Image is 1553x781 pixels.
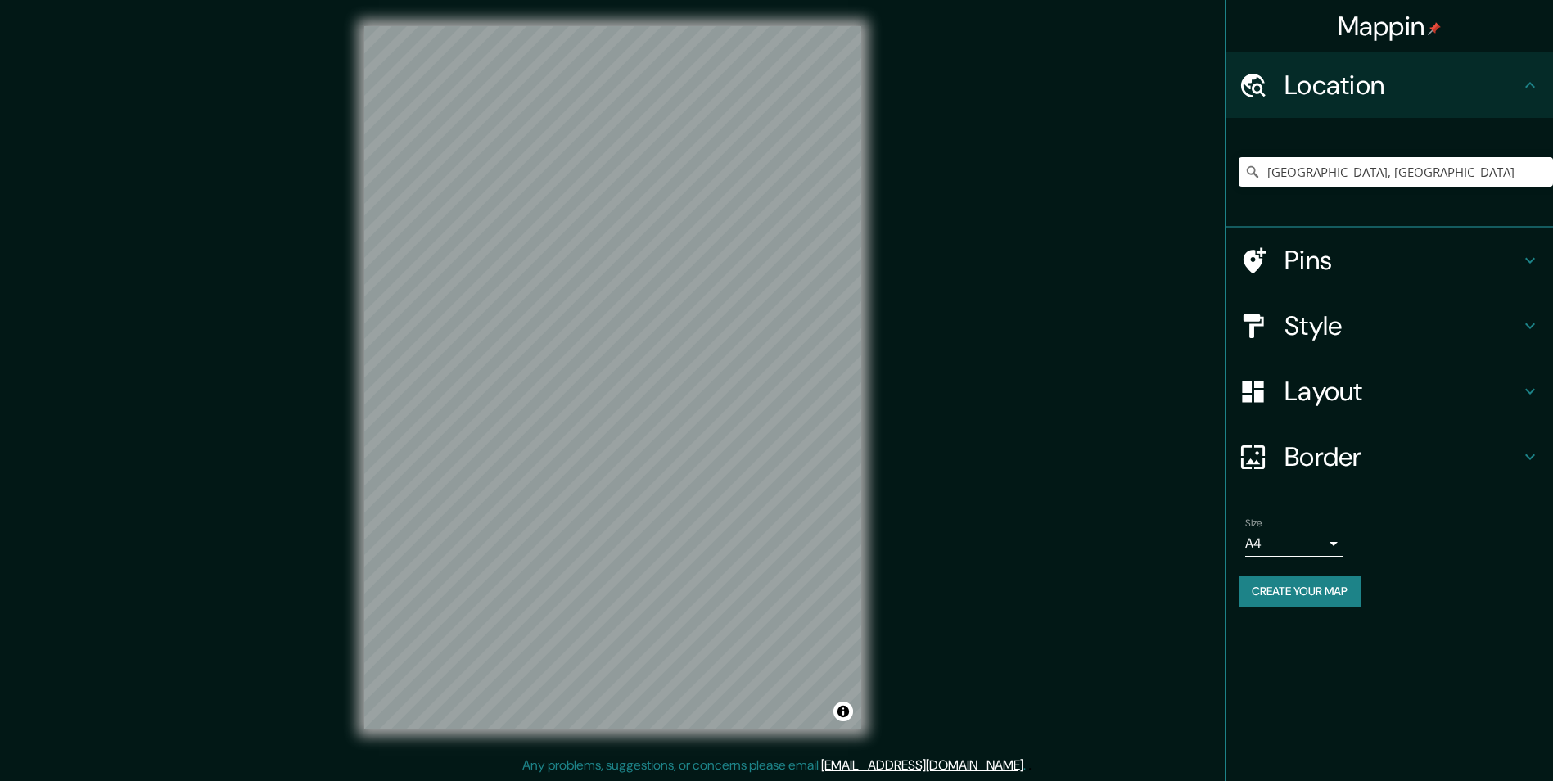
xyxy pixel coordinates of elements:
[1284,440,1520,473] h4: Border
[1226,228,1553,293] div: Pins
[1028,756,1032,775] div: .
[821,756,1023,774] a: [EMAIL_ADDRESS][DOMAIN_NAME]
[1026,756,1028,775] div: .
[1245,530,1343,557] div: A4
[1284,309,1520,342] h4: Style
[364,26,861,729] canvas: Map
[1428,22,1441,35] img: pin-icon.png
[1407,717,1535,763] iframe: Help widget launcher
[1226,424,1553,490] div: Border
[833,702,853,721] button: Toggle attribution
[1338,10,1442,43] h4: Mappin
[1239,157,1553,187] input: Pick your city or area
[1226,293,1553,359] div: Style
[1284,244,1520,277] h4: Pins
[1239,576,1361,607] button: Create your map
[1284,375,1520,408] h4: Layout
[1226,359,1553,424] div: Layout
[1284,69,1520,102] h4: Location
[1245,517,1262,530] label: Size
[522,756,1026,775] p: Any problems, suggestions, or concerns please email .
[1226,52,1553,118] div: Location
